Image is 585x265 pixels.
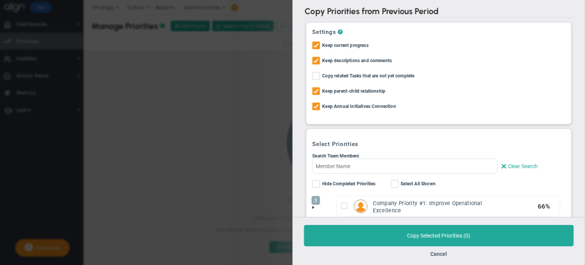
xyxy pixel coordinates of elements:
[312,159,497,174] input: Member Name
[373,200,486,214] h3: Company Priority #1: Improve Operational Excellence
[538,202,545,210] span: 66
[312,141,565,148] h3: Select Priorities
[322,42,368,50] span: Keep current progress
[304,225,574,246] button: Copy Selected Priorities (0)
[312,196,320,205] span: 3
[312,29,565,35] h3: Settings
[354,199,368,213] div: Tom Johnson
[401,180,436,189] span: Select All Shown
[322,72,414,81] span: Copy related Tasks that are not yet complete
[499,159,561,174] button: Clear Search
[322,180,376,189] span: Hide Completed Priorities
[312,153,565,159] div: Search Team Members
[322,103,396,111] span: Keep Annual Initiatives Connection
[305,6,573,18] h2: Copy Priorities from Previous Period
[465,233,468,239] span: 0
[538,202,551,210] div: %
[430,251,447,257] button: Cancel
[322,57,392,66] span: Keep descriptions and comments
[354,200,367,213] img: Tom Johnson
[322,87,385,96] span: Keep parent-child relationship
